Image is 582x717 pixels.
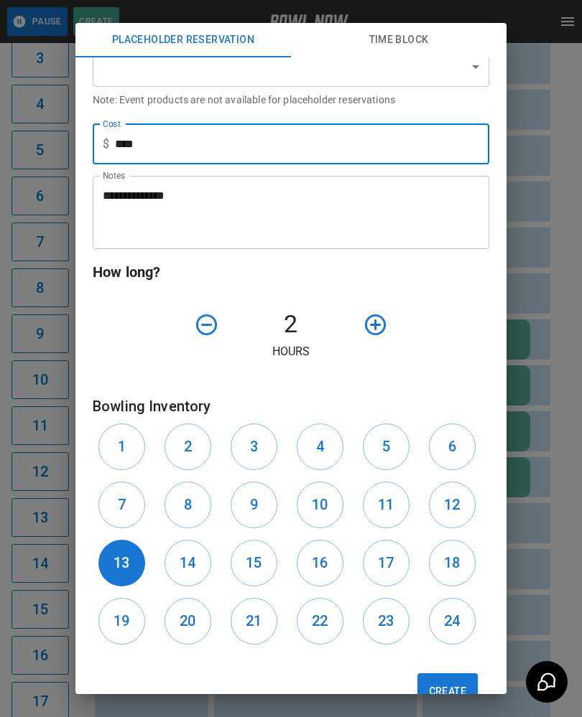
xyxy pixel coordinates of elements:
h6: 14 [180,551,195,574]
button: Create [417,673,478,709]
button: 4 [297,423,343,470]
h6: 17 [378,551,394,574]
button: 2 [165,423,211,470]
p: $ [103,136,109,153]
p: Note: Event products are not available for placeholder reservations [93,93,489,107]
h6: 12 [444,493,460,516]
h6: 11 [378,493,394,516]
button: 14 [165,540,211,586]
button: Placeholder Reservation [75,23,291,57]
h6: 24 [444,609,460,632]
button: 13 [98,540,145,586]
button: 7 [98,482,145,528]
h6: 6 [448,435,456,458]
h6: 1 [118,435,126,458]
button: 12 [429,482,476,528]
button: 9 [231,482,277,528]
h4: 2 [225,309,357,339]
h6: 3 [250,435,258,458]
button: 1 [98,423,145,470]
h6: 7 [118,493,126,516]
button: 15 [231,540,277,586]
h6: 18 [444,551,460,574]
button: 16 [297,540,343,586]
button: 10 [297,482,343,528]
button: 17 [363,540,410,586]
h6: 8 [184,493,192,516]
h6: 13 [114,551,129,574]
h6: Bowling Inventory [93,395,489,418]
button: 3 [231,423,277,470]
button: 11 [363,482,410,528]
button: 21 [231,598,277,645]
h6: 9 [250,493,258,516]
h6: 22 [312,609,328,632]
button: 23 [363,598,410,645]
button: 19 [98,598,145,645]
button: 6 [429,423,476,470]
button: Time Block [291,23,507,57]
h6: 16 [312,551,328,574]
p: Hours [93,343,489,360]
h6: 20 [180,609,195,632]
div: ​ [93,47,489,87]
h6: 4 [316,435,324,458]
h6: 21 [246,609,262,632]
button: 5 [363,423,410,470]
h6: How long? [93,261,489,283]
button: 22 [297,598,343,645]
h6: 19 [114,609,129,632]
h6: 23 [378,609,394,632]
h6: 10 [312,493,328,516]
button: 24 [429,598,476,645]
h6: 15 [246,551,262,574]
button: 8 [165,482,211,528]
h6: 2 [184,435,192,458]
button: 18 [429,540,476,586]
button: 20 [165,598,211,645]
h6: 5 [382,435,390,458]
